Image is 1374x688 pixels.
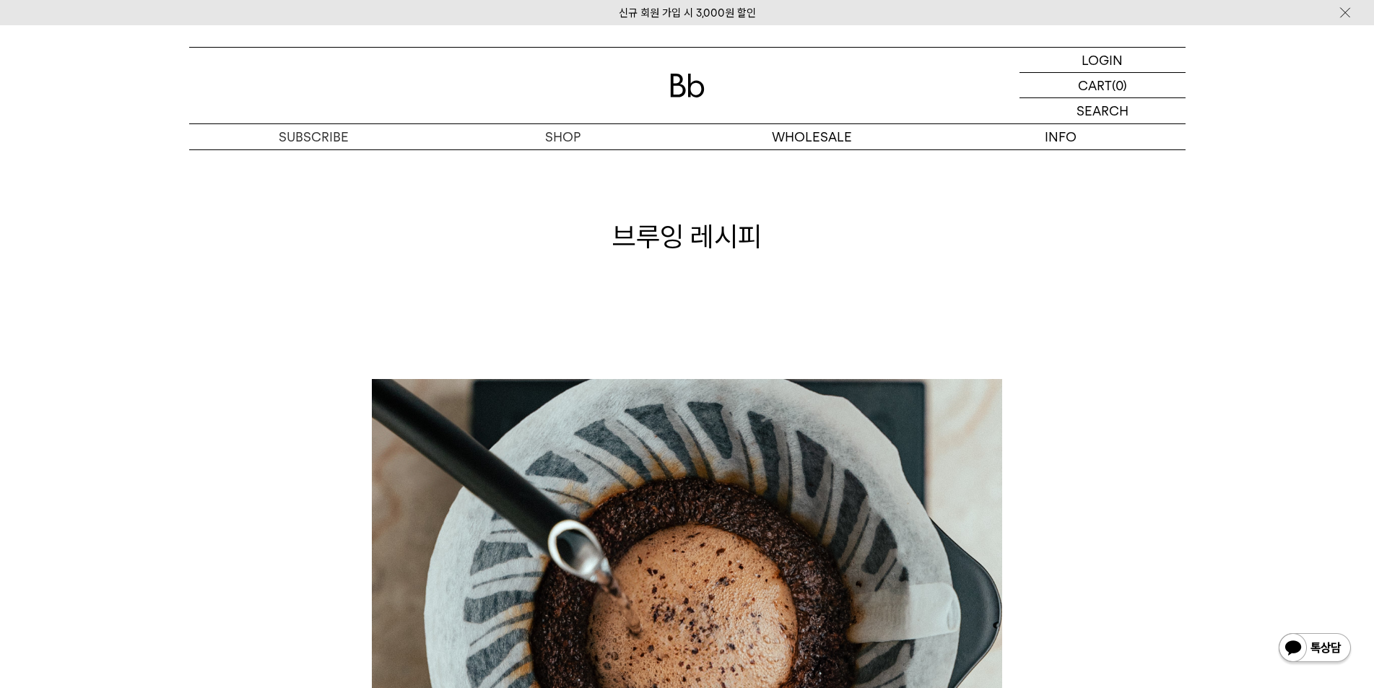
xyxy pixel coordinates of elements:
[189,124,438,149] a: SUBSCRIBE
[936,124,1186,149] p: INFO
[1077,98,1129,123] p: SEARCH
[1019,48,1186,73] a: LOGIN
[1082,48,1123,72] p: LOGIN
[1112,73,1127,97] p: (0)
[670,74,705,97] img: 로고
[1078,73,1112,97] p: CART
[189,217,1186,256] h1: 브루잉 레시피
[438,124,687,149] a: SHOP
[687,124,936,149] p: WHOLESALE
[1277,632,1352,666] img: 카카오톡 채널 1:1 채팅 버튼
[1019,73,1186,98] a: CART (0)
[619,6,756,19] a: 신규 회원 가입 시 3,000원 할인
